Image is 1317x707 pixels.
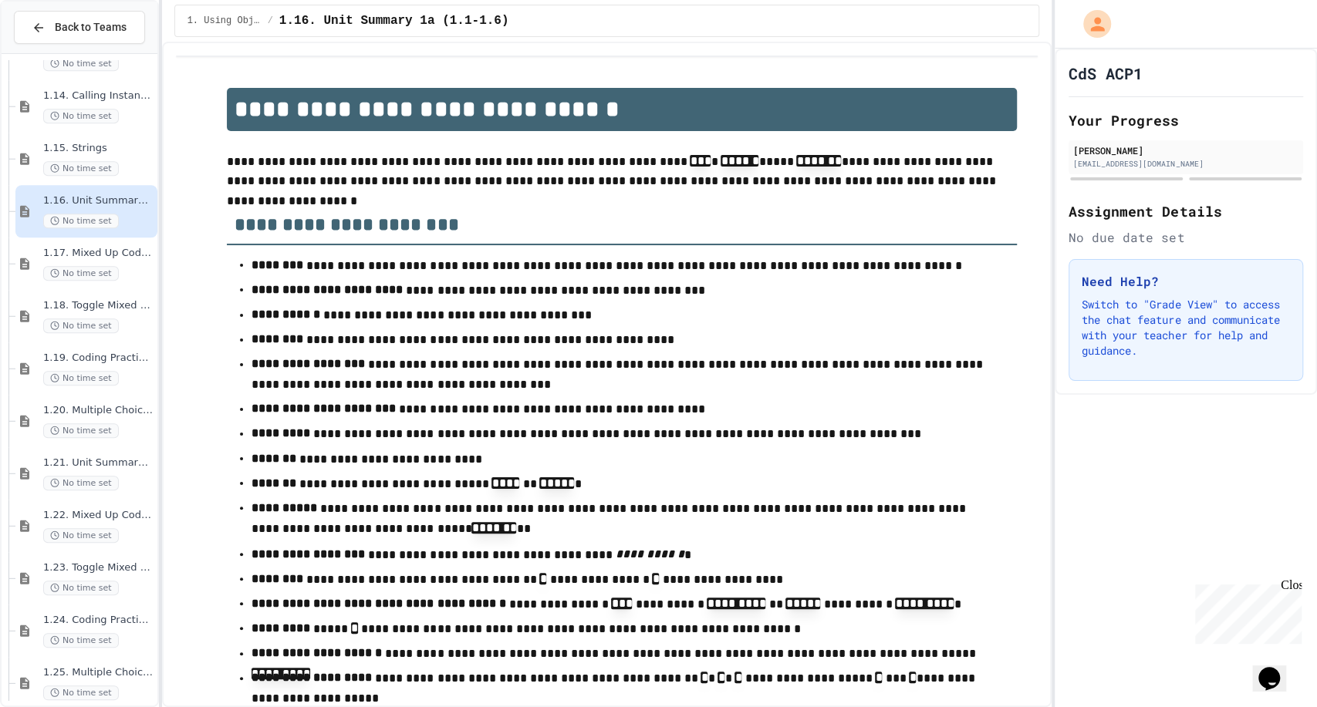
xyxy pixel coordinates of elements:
[43,161,119,176] span: No time set
[1252,645,1302,692] iframe: chat widget
[43,247,154,260] span: 1.17. Mixed Up Code Practice 1.1-1.6
[43,685,119,700] span: No time set
[43,581,119,595] span: No time set
[43,476,119,490] span: No time set
[43,299,154,312] span: 1.18. Toggle Mixed Up or Write Code Practice 1.1-1.6
[1073,158,1298,170] div: [EMAIL_ADDRESS][DOMAIN_NAME]
[43,142,154,155] span: 1.15. Strings
[43,214,119,228] span: No time set
[1069,62,1143,84] h1: CdS ACP1
[1073,143,1298,157] div: [PERSON_NAME]
[1069,228,1303,247] div: No due date set
[1082,297,1290,359] p: Switch to "Grade View" to access the chat feature and communicate with your teacher for help and ...
[1069,200,1303,222] h2: Assignment Details
[43,666,154,679] span: 1.25. Multiple Choice Exercises for Unit 1b (1.9-1.15)
[43,614,154,627] span: 1.24. Coding Practice 1b (1.7-1.15)
[1082,272,1290,291] h3: Need Help?
[43,509,154,522] span: 1.22. Mixed Up Code Practice 1b (1.7-1.15)
[14,11,145,44] button: Back to Teams
[279,12,509,30] span: 1.16. Unit Summary 1a (1.1-1.6)
[43,194,154,207] span: 1.16. Unit Summary 1a (1.1-1.6)
[1189,578,1302,644] iframe: chat widget
[43,352,154,365] span: 1.19. Coding Practice 1a (1.1-1.6)
[43,109,119,123] span: No time set
[43,404,154,417] span: 1.20. Multiple Choice Exercises for Unit 1a (1.1-1.6)
[268,15,273,27] span: /
[43,56,119,71] span: No time set
[43,633,119,648] span: No time set
[43,89,154,103] span: 1.14. Calling Instance Methods
[43,456,154,470] span: 1.21. Unit Summary 1b (1.7-1.15)
[43,318,119,333] span: No time set
[43,528,119,543] span: No time set
[55,19,127,35] span: Back to Teams
[1067,6,1115,42] div: My Account
[43,561,154,574] span: 1.23. Toggle Mixed Up or Write Code Practice 1b (1.7-1.15)
[43,266,119,281] span: No time set
[43,371,119,385] span: No time set
[43,423,119,438] span: No time set
[187,15,262,27] span: 1. Using Objects and Methods
[6,6,106,98] div: Chat with us now!Close
[1069,109,1303,131] h2: Your Progress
